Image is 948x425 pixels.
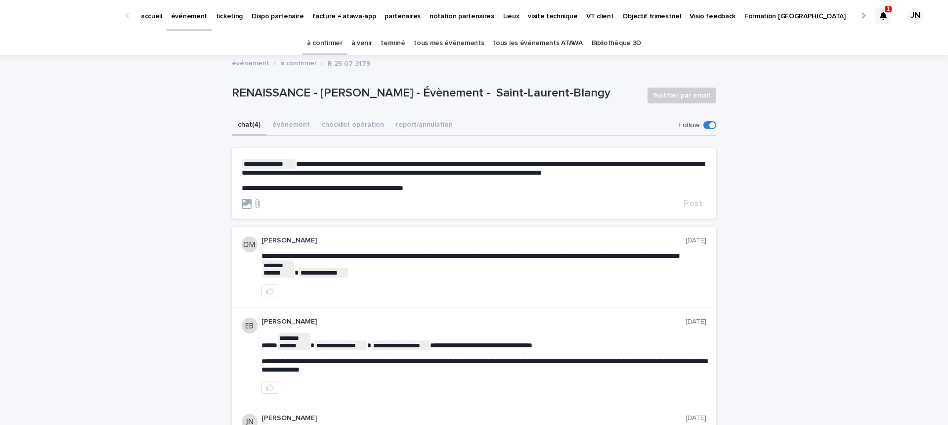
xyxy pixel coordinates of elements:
p: [DATE] [686,236,706,245]
p: [DATE] [686,318,706,326]
img: Ls34BcGeRexTGTNfXpUC [20,6,116,26]
span: Notifier par email [654,91,710,100]
button: like this post [261,381,278,394]
a: Bibliothèque 3D [592,32,641,55]
a: tous mes événements [414,32,484,55]
p: [PERSON_NAME] [261,318,686,326]
p: R 25 07 3179 [328,57,371,68]
a: tous les événements ATAWA [493,32,582,55]
a: événement [232,57,269,68]
button: like this post [261,284,278,297]
p: [PERSON_NAME] [261,236,686,245]
p: 1 [887,5,890,12]
p: [PERSON_NAME] [261,414,686,423]
a: terminé [381,32,405,55]
button: Notifier par email [647,88,716,103]
div: 1 [875,8,891,24]
button: Post [680,199,706,208]
button: checklist opération [316,115,390,136]
button: report/annulation [390,115,459,136]
a: à confirmer [307,32,343,55]
a: à confirmer [280,57,317,68]
button: chat (4) [232,115,266,136]
div: JN [907,8,923,24]
p: Follow [679,121,699,130]
p: RENAISSANCE - [PERSON_NAME] - Évènement - Saint-Laurent-Blangy [232,86,640,100]
a: à venir [351,32,372,55]
p: [DATE] [686,414,706,423]
span: Post [684,199,702,208]
button: événement [266,115,316,136]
